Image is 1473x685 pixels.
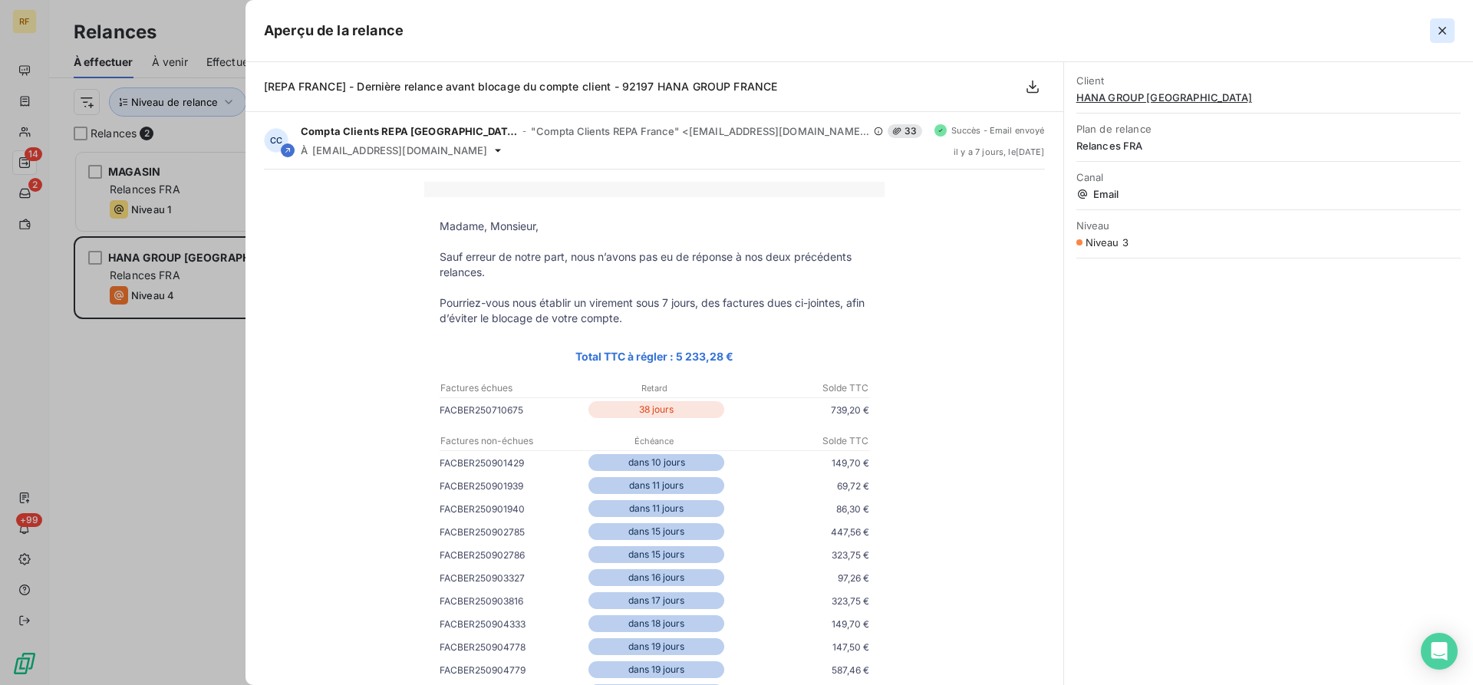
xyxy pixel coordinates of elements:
[264,20,404,41] h5: Aperçu de la relance
[440,662,585,678] p: FACBER250904779
[440,593,585,609] p: FACBER250903816
[440,547,585,563] p: FACBER250902786
[727,662,869,678] p: 587,46 €
[588,638,724,655] p: dans 19 jours
[1076,123,1461,135] span: Plan de relance
[522,127,526,136] span: -
[440,381,582,395] p: Factures échues
[888,124,921,138] span: 33
[440,455,585,471] p: FACBER250901429
[440,524,585,540] p: FACBER250902785
[440,639,585,655] p: FACBER250904778
[954,147,1045,156] span: il y a 7 jours , le [DATE]
[440,478,585,494] p: FACBER250901939
[264,80,777,93] span: [REPA FRANCE] - Dernière relance avant blocage du compte client - 92197 HANA GROUP FRANCE
[727,478,869,494] p: 69,72 €
[1076,188,1461,200] span: Email
[440,219,869,234] p: Madame, Monsieur,
[727,570,869,586] p: 97,26 €
[440,501,585,517] p: FACBER250901940
[440,249,869,280] p: Sauf erreur de notre part, nous n’avons pas eu de réponse à nos deux précédents relances.
[1076,74,1461,87] span: Client
[727,434,868,448] p: Solde TTC
[312,144,487,156] span: [EMAIL_ADDRESS][DOMAIN_NAME]
[440,402,585,418] p: FACBER250710675
[588,454,724,471] p: dans 10 jours
[301,144,308,156] span: À
[727,524,869,540] p: 447,56 €
[440,570,585,586] p: FACBER250903327
[727,639,869,655] p: 147,50 €
[440,616,585,632] p: FACBER250904333
[727,593,869,609] p: 323,75 €
[727,381,868,395] p: Solde TTC
[588,401,724,418] p: 38 jours
[583,434,725,448] p: Échéance
[588,523,724,540] p: dans 15 jours
[588,500,724,517] p: dans 11 jours
[264,128,288,153] div: CC
[588,592,724,609] p: dans 17 jours
[727,616,869,632] p: 149,70 €
[588,477,724,494] p: dans 11 jours
[727,501,869,517] p: 86,30 €
[440,347,869,365] p: Total TTC à régler : 5 233,28 €
[1076,171,1461,183] span: Canal
[727,402,869,418] p: 739,20 €
[531,125,869,137] span: "Compta Clients REPA France" <[EMAIL_ADDRESS][DOMAIN_NAME]>
[588,615,724,632] p: dans 18 jours
[1076,140,1461,152] span: Relances FRA
[1421,633,1458,670] div: Open Intercom Messenger
[440,295,869,326] p: Pourriez-vous nous établir un virement sous 7 jours, des factures dues ci-jointes, afin d’éviter ...
[727,455,869,471] p: 149,70 €
[1076,219,1461,232] span: Niveau
[1076,91,1461,104] span: HANA GROUP [GEOGRAPHIC_DATA]
[951,126,1045,135] span: Succès - Email envoyé
[1086,236,1129,249] span: Niveau 3
[588,569,724,586] p: dans 16 jours
[440,434,582,448] p: Factures non-échues
[583,381,725,395] p: Retard
[588,546,724,563] p: dans 15 jours
[301,125,518,137] span: Compta Clients REPA [GEOGRAPHIC_DATA]
[727,547,869,563] p: 323,75 €
[588,661,724,678] p: dans 19 jours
